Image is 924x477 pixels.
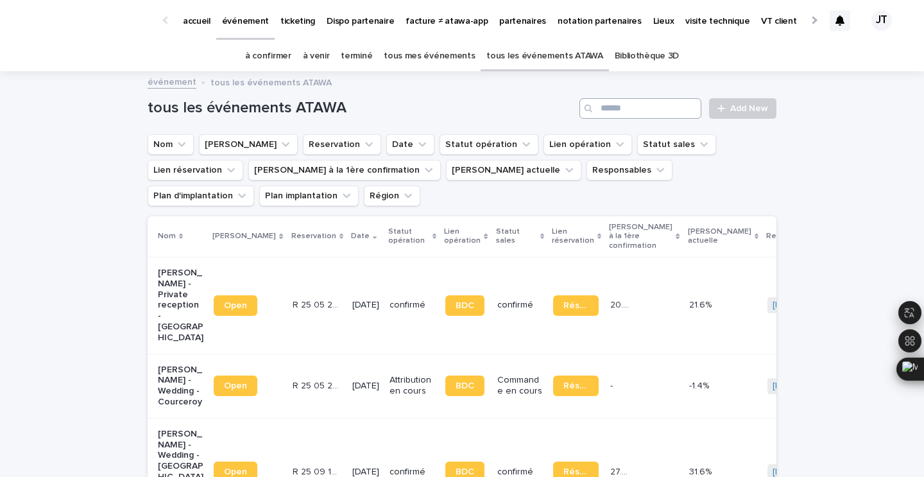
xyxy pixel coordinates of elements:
[352,381,379,392] p: [DATE]
[456,301,474,310] span: BDC
[364,186,420,206] button: Région
[224,301,247,310] span: Open
[440,134,538,155] button: Statut opération
[609,220,672,253] p: [PERSON_NAME] à la 1ère confirmation
[552,225,594,248] p: Lien réservation
[245,41,291,71] a: à confirmer
[259,186,359,206] button: Plan implantation
[293,378,341,392] p: R 25 05 2368
[563,381,588,390] span: Réservation
[148,160,243,180] button: Lien réservation
[351,229,370,243] p: Date
[199,134,298,155] button: Lien Stacker
[553,295,599,316] a: Réservation
[543,134,632,155] button: Lien opération
[224,467,247,476] span: Open
[456,467,474,476] span: BDC
[384,41,475,71] a: tous mes événements
[610,378,615,392] p: -
[497,375,543,397] p: Commande en cours
[341,41,372,71] a: terminé
[148,134,194,155] button: Nom
[637,134,716,155] button: Statut sales
[303,41,330,71] a: à venir
[210,74,332,89] p: tous les événements ATAWA
[586,160,672,180] button: Responsables
[148,186,254,206] button: Plan d'implantation
[389,375,435,397] p: Attribution en cours
[496,225,537,248] p: Statut sales
[689,378,712,392] p: -1.4%
[26,8,150,33] img: Ls34BcGeRexTGTNfXpUC
[291,229,336,243] p: Reservation
[610,297,636,311] p: 20.2 %
[444,225,481,248] p: Lien opération
[352,300,379,311] p: [DATE]
[158,229,176,243] p: Nom
[871,10,892,31] div: JT
[563,301,588,310] span: Réservation
[303,134,381,155] button: Reservation
[553,376,599,396] a: Réservation
[497,300,543,311] p: confirmé
[224,381,247,390] span: Open
[446,160,581,180] button: Marge actuelle
[486,41,603,71] a: tous les événements ATAWA
[158,365,203,408] p: [PERSON_NAME] - Wedding - Courceroy
[773,300,843,311] a: [PERSON_NAME]
[773,381,869,392] a: [PERSON_NAME][DATE]
[730,104,768,113] span: Add New
[563,467,588,476] span: Réservation
[389,300,435,311] p: confirmé
[579,98,701,119] input: Search
[445,376,484,396] a: BDC
[293,297,341,311] p: R 25 05 263
[158,268,203,343] p: [PERSON_NAME] - Private reception - [GEOGRAPHIC_DATA]
[214,295,257,316] a: Open
[212,229,276,243] p: [PERSON_NAME]
[388,225,429,248] p: Statut opération
[445,295,484,316] a: BDC
[766,229,818,243] p: Responsables
[148,74,196,89] a: événement
[615,41,679,71] a: Bibliothèque 3D
[688,225,751,248] p: [PERSON_NAME] actuelle
[689,297,714,311] p: 21.6%
[248,160,441,180] button: Marge à la 1ère confirmation
[214,376,257,396] a: Open
[386,134,434,155] button: Date
[456,381,474,390] span: BDC
[148,99,574,117] h1: tous les événements ATAWA
[709,98,776,119] a: Add New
